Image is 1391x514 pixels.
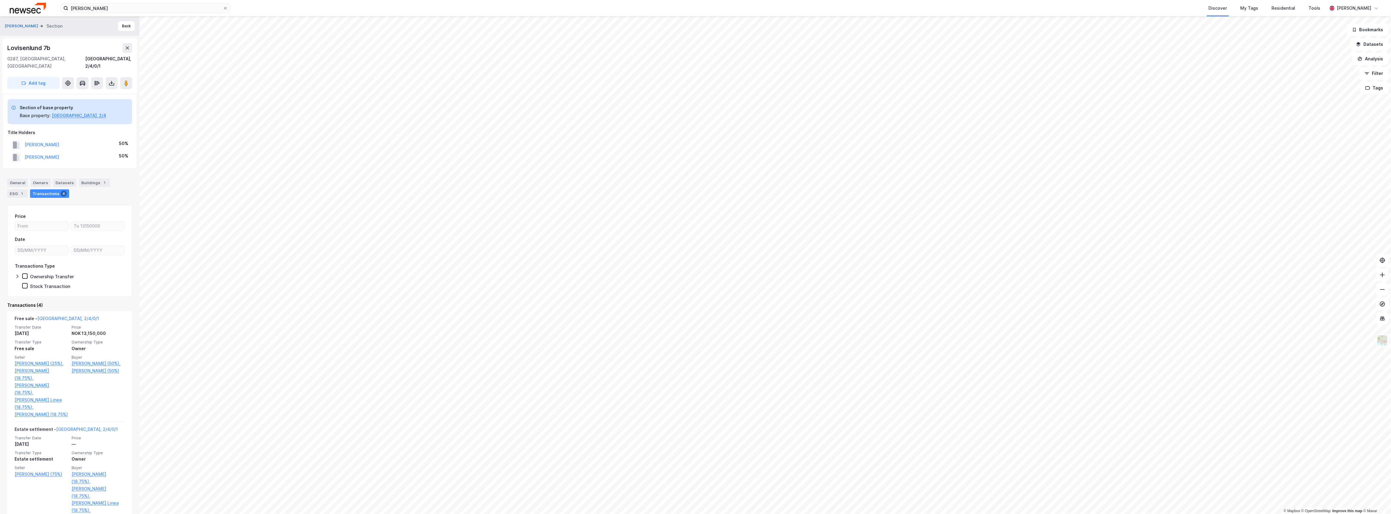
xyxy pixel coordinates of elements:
[15,435,68,441] span: Transfer Date
[20,104,106,111] div: Section of base property
[71,246,124,255] input: DD/MM/YYYY
[1359,67,1389,79] button: Filter
[72,355,125,360] span: Buyer
[1209,5,1227,12] div: Discover
[15,340,68,345] span: Transfer Type
[7,302,132,309] div: Transactions (4)
[72,325,125,330] span: Price
[7,55,85,70] div: 0287, [GEOGRAPHIC_DATA], [GEOGRAPHIC_DATA]
[1377,335,1388,346] img: Z
[1272,5,1295,12] div: Residential
[15,236,25,243] div: Date
[1361,485,1391,514] div: Kontrollprogram for chat
[7,178,28,187] div: General
[1332,509,1362,513] a: Improve this map
[15,330,68,337] div: [DATE]
[79,178,110,187] div: Buildings
[8,129,132,136] div: Title Holders
[30,283,70,289] div: Stock Transaction
[72,441,125,448] div: —
[15,325,68,330] span: Transfer Date
[72,465,125,470] span: Buyer
[15,213,26,220] div: Price
[61,191,67,197] div: 4
[15,450,68,455] span: Transfer Type
[72,485,125,500] a: [PERSON_NAME] (18.75%),
[15,455,68,463] div: Estate settlement
[1302,509,1331,513] a: OpenStreetMap
[1309,5,1321,12] div: Tools
[15,396,68,411] a: [PERSON_NAME] Linea (18.75%),
[37,316,99,321] a: [GEOGRAPHIC_DATA], 2/4/0/1
[19,191,25,197] div: 1
[7,189,28,198] div: ESG
[1361,485,1391,514] iframe: Chat Widget
[15,471,68,478] a: [PERSON_NAME] (75%)
[20,112,51,119] div: Base property:
[1284,509,1300,513] a: Mapbox
[1351,38,1389,50] button: Datasets
[30,189,69,198] div: Transactions
[72,360,125,367] a: [PERSON_NAME] (50%),
[15,411,68,418] a: [PERSON_NAME] (18.75%)
[15,315,99,325] div: Free sale -
[52,112,106,119] button: [GEOGRAPHIC_DATA], 2/4
[15,360,68,367] a: [PERSON_NAME] (25%),
[102,180,108,186] div: 1
[119,140,128,147] div: 50%
[15,262,55,270] div: Transactions Type
[72,471,125,485] a: [PERSON_NAME] (18.75%),
[15,221,68,231] input: From
[1360,82,1389,94] button: Tags
[30,178,51,187] div: Owners
[72,499,125,514] a: [PERSON_NAME] Linea (18.75%),
[5,23,39,29] button: [PERSON_NAME]
[118,21,135,31] button: Back
[46,22,62,30] div: Section
[72,345,125,352] div: Owner
[15,345,68,352] div: Free sale
[72,340,125,345] span: Ownership Type
[53,178,76,187] div: Datasets
[1337,5,1372,12] div: [PERSON_NAME]
[1241,5,1258,12] div: My Tags
[7,43,52,53] div: Lovisenlund 7b
[30,274,74,279] div: Ownership Transfer
[7,77,59,89] button: Add tag
[15,246,68,255] input: DD/MM/YYYY
[72,330,125,337] div: NOK 13,150,000
[10,3,46,13] img: newsec-logo.f6e21ccffca1b3a03d2d.png
[68,4,223,13] input: Search by address, cadastre, landlords, tenants or people
[71,221,124,231] input: To 13150000
[15,382,68,396] a: [PERSON_NAME] (18.75%),
[72,435,125,441] span: Price
[15,426,118,435] div: Estate settlement -
[56,427,118,432] a: [GEOGRAPHIC_DATA], 2/4/0/1
[85,55,132,70] div: [GEOGRAPHIC_DATA], 2/4/0/1
[15,367,68,382] a: [PERSON_NAME] (18.75%),
[72,367,125,374] a: [PERSON_NAME] (50%)
[72,455,125,463] div: Owner
[1347,24,1389,36] button: Bookmarks
[1352,53,1389,65] button: Analysis
[72,450,125,455] span: Ownership Type
[15,355,68,360] span: Seller
[119,152,128,160] div: 50%
[15,465,68,470] span: Seller
[15,441,68,448] div: [DATE]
